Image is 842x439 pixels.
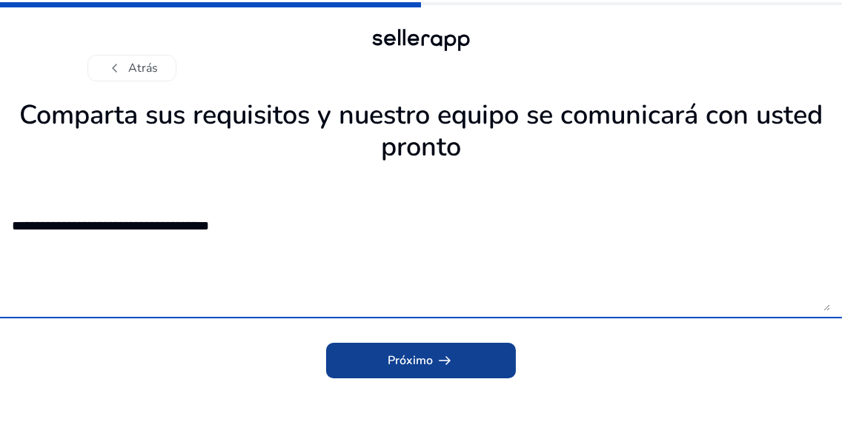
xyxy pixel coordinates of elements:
[128,59,158,77] font: Atrás
[326,343,516,378] button: Próximoarrow_right_alt
[106,59,124,77] span: chevron_left
[388,352,434,369] font: Próximo
[87,55,176,81] button: chevron_leftAtrás
[437,352,454,369] span: arrow_right_alt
